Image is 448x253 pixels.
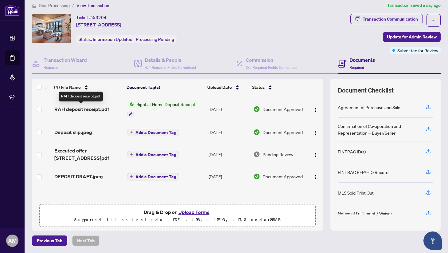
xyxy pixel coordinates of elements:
article: Transaction saved a day ago [387,2,441,9]
div: MLS Sold Print Out [338,189,374,196]
h4: Transaction Wizard [44,56,87,64]
button: Add a Document Tag [127,150,179,158]
span: Drag & Drop or [144,208,211,216]
span: Deal Processing [39,3,70,8]
p: Supported files include .PDF, .JPG, .JPEG, .PNG under 25 MB [43,216,312,223]
span: [STREET_ADDRESS] [76,21,121,28]
span: Submitted for Review [397,47,438,54]
div: FINTRAC PEP/HIO Record [338,169,388,176]
span: plus [130,131,133,134]
div: FINTRAC ID(s) [338,148,366,155]
button: Add a Document Tag [127,151,179,158]
span: Document Approved [263,129,303,136]
span: RAH deposit receipt.pdf [54,105,109,113]
button: Update for Admin Review [383,32,441,42]
div: Status: [76,35,177,43]
button: Add a Document Tag [127,128,179,136]
img: Document Status [253,106,260,113]
h4: Commission [246,56,297,64]
img: Document Status [253,129,260,136]
img: Logo [313,130,318,135]
span: home [32,3,36,8]
div: Transaction Communication [363,14,418,24]
span: View Transaction [76,3,109,8]
button: Previous Tab [32,235,67,246]
span: Right at Home Deposit Receipt [134,101,198,108]
button: Logo [311,172,321,181]
span: Upload Date [207,84,232,91]
button: Add a Document Tag [127,129,179,136]
button: Transaction Communication [350,14,423,24]
td: [DATE] [206,96,251,122]
img: Logo [313,108,318,113]
button: Upload Forms [177,208,211,216]
span: plus [130,153,133,156]
th: Document Tag(s) [124,79,205,96]
span: 2/2 Required Fields Completed [246,65,297,70]
img: Document Status [253,151,260,158]
span: Previous Tab [37,236,62,246]
button: Logo [311,149,321,159]
button: Status IconRight at Home Deposit Receipt [127,101,198,117]
span: ellipsis [431,18,436,22]
span: Update for Admin Review [387,32,437,42]
button: Add a Document Tag [127,172,179,180]
img: Logo [313,152,318,157]
img: Status Icon [127,101,134,108]
span: Pending Review [263,151,293,158]
span: Add a Document Tag [135,152,176,157]
span: AM [8,236,17,245]
td: [DATE] [206,122,251,142]
img: Logo [313,175,318,180]
div: Notice of Fulfillment / Waiver [338,210,392,217]
img: IMG-C12312653_1.jpg [32,14,71,43]
span: Drag & Drop orUpload FormsSupported files include .PDF, .JPG, .JPEG, .PNG under25MB [40,204,315,227]
td: [DATE] [206,167,251,186]
th: Status [250,79,306,96]
button: Add a Document Tag [127,173,179,180]
span: 53204 [93,15,107,20]
div: RAH deposit receipt.pdf [59,92,103,101]
span: Executed offer [STREET_ADDRESS]pdf [54,147,122,162]
button: Logo [311,104,321,114]
span: (4) File Name [54,84,81,91]
button: Logo [311,127,321,137]
span: DEPOSIT DRAFT.jpeg [54,173,103,180]
img: Document Status [253,173,260,180]
span: Required [349,65,364,70]
img: logo [5,5,20,16]
span: Add a Document Tag [135,175,176,179]
h4: Details & People [145,56,196,64]
span: Deposit slip.jpeg [54,128,92,136]
span: Required [44,65,58,70]
div: Agreement of Purchase and Sale [338,104,400,111]
span: Add a Document Tag [135,130,176,135]
li: / [72,2,74,9]
div: Ticket #: [76,14,107,21]
th: Upload Date [205,79,250,96]
span: Document Approved [263,106,303,113]
span: Document Approved [263,173,303,180]
span: 4/4 Required Fields Completed [145,65,196,70]
span: Document Checklist [338,86,394,95]
th: (4) File Name [52,79,124,96]
td: [DATE] [206,142,251,167]
button: Open asap [423,231,442,250]
span: plus [130,175,133,178]
span: Status [252,84,265,91]
h4: Documents [349,56,375,64]
div: Confirmation of Co-operation and Representation—Buyer/Seller [338,123,419,136]
span: Information Updated - Processing Pending [93,37,174,42]
button: Next Tab [72,235,99,246]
